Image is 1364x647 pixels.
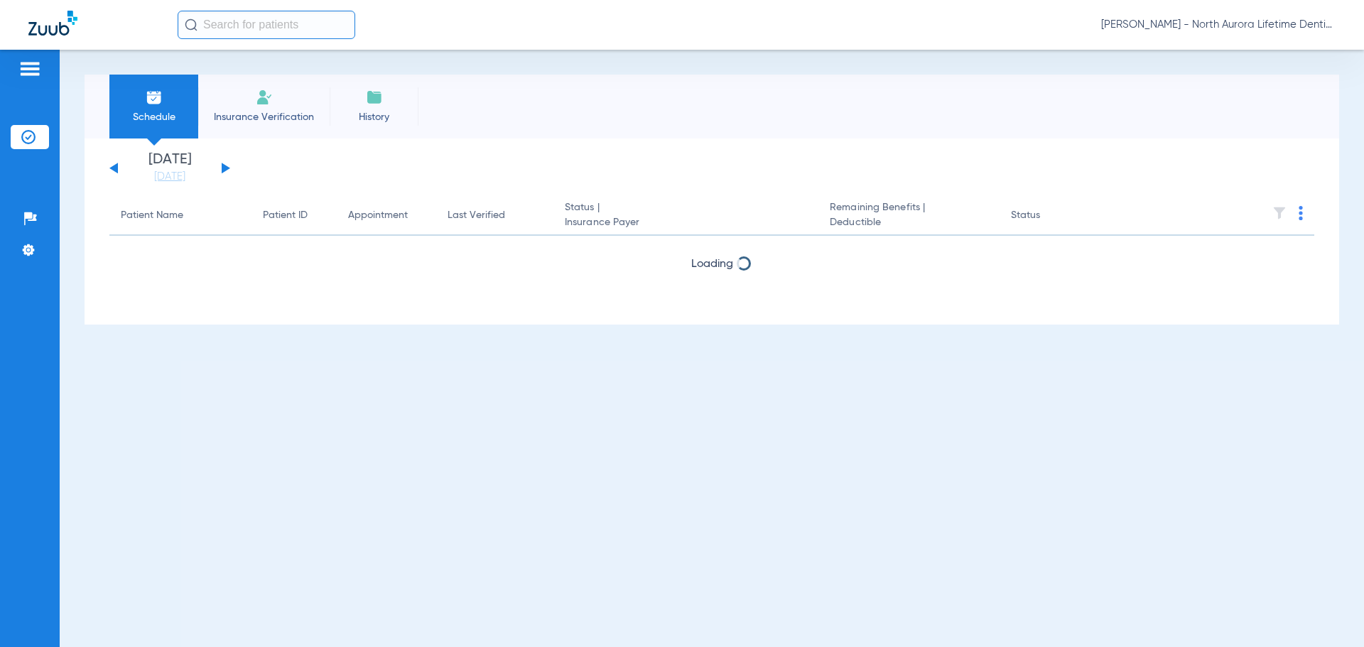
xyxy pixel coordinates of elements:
[256,89,273,106] img: Manual Insurance Verification
[448,208,542,223] div: Last Verified
[18,60,41,77] img: hamburger-icon
[1101,18,1336,32] span: [PERSON_NAME] - North Aurora Lifetime Dentistry
[1272,206,1287,220] img: filter.svg
[263,208,325,223] div: Patient ID
[830,215,987,230] span: Deductible
[1299,206,1303,220] img: group-dot-blue.svg
[1000,196,1095,236] th: Status
[818,196,999,236] th: Remaining Benefits |
[553,196,818,236] th: Status |
[348,208,408,223] div: Appointment
[366,89,383,106] img: History
[121,208,183,223] div: Patient Name
[127,170,212,184] a: [DATE]
[120,110,188,124] span: Schedule
[209,110,319,124] span: Insurance Verification
[565,215,807,230] span: Insurance Payer
[127,153,212,184] li: [DATE]
[178,11,355,39] input: Search for patients
[185,18,197,31] img: Search Icon
[146,89,163,106] img: Schedule
[691,259,733,270] span: Loading
[348,208,425,223] div: Appointment
[448,208,505,223] div: Last Verified
[263,208,308,223] div: Patient ID
[28,11,77,36] img: Zuub Logo
[340,110,408,124] span: History
[121,208,240,223] div: Patient Name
